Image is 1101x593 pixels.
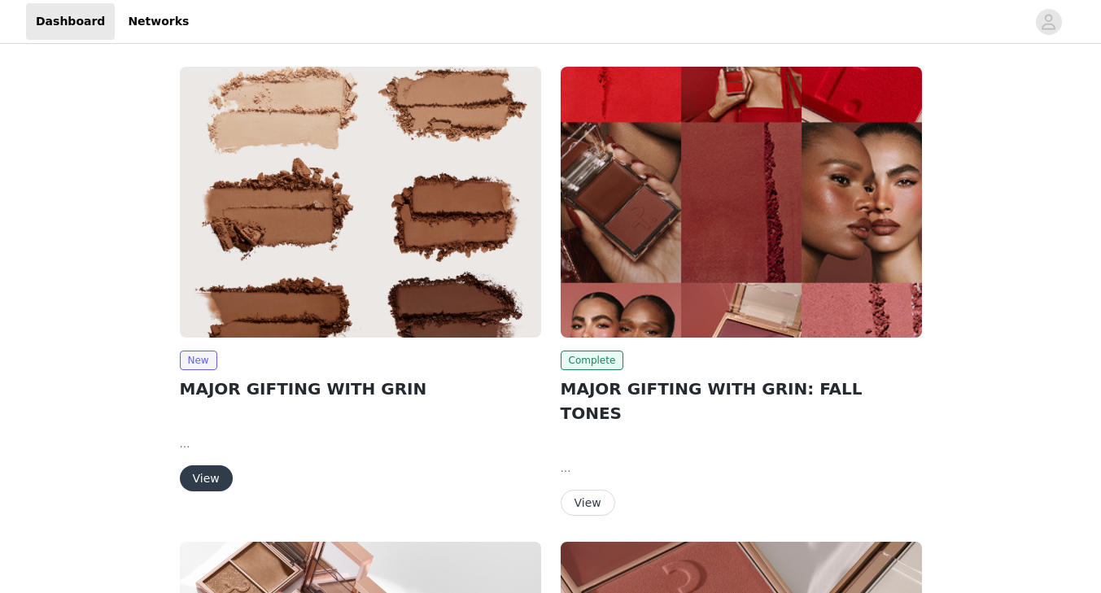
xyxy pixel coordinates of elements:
[561,351,624,370] span: Complete
[180,351,217,370] span: New
[180,473,233,485] a: View
[180,377,541,401] h2: MAJOR GIFTING WITH GRIN
[26,3,115,40] a: Dashboard
[180,465,233,491] button: View
[180,67,541,338] img: Patrick Ta Beauty
[118,3,199,40] a: Networks
[561,377,922,425] h2: MAJOR GIFTING WITH GRIN: FALL TONES
[561,490,615,516] button: View
[1041,9,1056,35] div: avatar
[561,497,615,509] a: View
[561,67,922,338] img: Patrick Ta Beauty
